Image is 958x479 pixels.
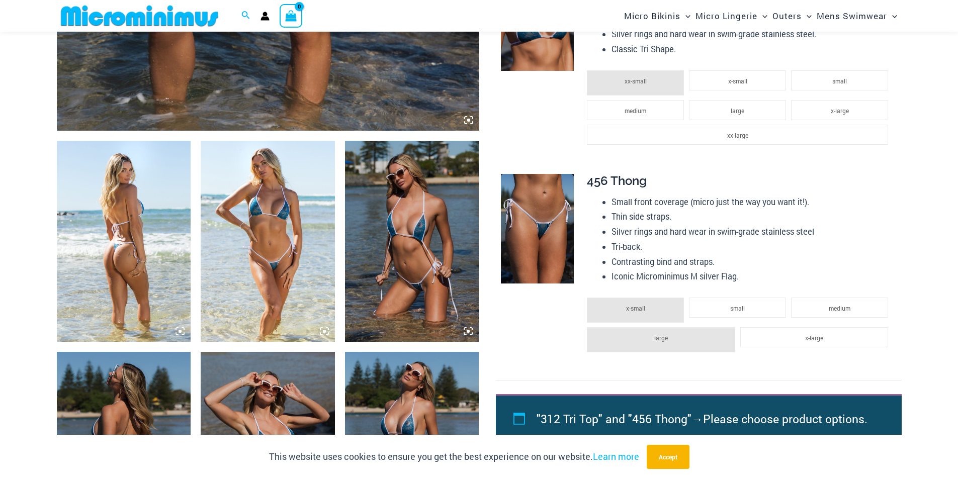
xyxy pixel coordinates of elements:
span: Micro Lingerie [695,3,757,29]
a: View Shopping Cart, empty [280,4,303,27]
span: Menu Toggle [757,3,767,29]
img: Waves Breaking Ocean 312 Top 456 Bottom [57,141,191,342]
span: Menu Toggle [680,3,690,29]
span: x-large [805,334,823,342]
span: x-large [831,107,849,115]
button: Accept [647,445,689,469]
a: Mens SwimwearMenu ToggleMenu Toggle [814,3,900,29]
span: Micro Bikinis [624,3,680,29]
li: Iconic Microminimus M silver Flag. [612,269,893,284]
nav: Site Navigation [620,2,902,30]
span: x-small [626,304,645,312]
li: small [791,70,888,90]
a: OutersMenu ToggleMenu Toggle [770,3,814,29]
li: Silver rings and hard wear in swim-grade stainless steel. [612,27,893,42]
li: xx-small [587,70,684,95]
span: Please choose product options. [703,411,867,426]
li: medium [587,100,684,120]
li: medium [791,298,888,318]
li: x-large [740,327,888,347]
a: Learn more [593,450,639,462]
span: large [731,107,744,115]
span: small [730,304,745,312]
li: Contrasting bind and straps. [612,254,893,269]
span: "312 Tri Top" and "456 Thong" [537,411,691,426]
span: x-small [728,77,747,85]
a: Account icon link [260,12,270,21]
img: Waves Breaking Ocean 312 Top 456 Bottom [201,141,335,342]
li: Small front coverage (micro just the way you want it!). [612,195,893,210]
span: large [654,334,668,342]
li: x-small [587,298,684,323]
a: Micro LingerieMenu ToggleMenu Toggle [693,3,770,29]
a: Micro BikinisMenu ToggleMenu Toggle [622,3,693,29]
span: small [832,77,847,85]
li: Tri-back. [612,239,893,254]
img: MM SHOP LOGO FLAT [57,5,222,27]
li: Silver rings and hard wear in swim-grade stainless steel [612,224,893,239]
img: Waves Breaking Ocean 312 Top 456 Bottom [345,141,479,342]
li: x-large [791,100,888,120]
span: Menu Toggle [887,3,897,29]
span: 456 Thong [587,173,647,188]
li: small [689,298,786,318]
li: x-small [689,70,786,90]
li: large [587,327,735,352]
li: Thin side straps. [612,209,893,224]
span: Mens Swimwear [817,3,887,29]
li: xx-large [587,125,888,145]
span: medium [625,107,646,115]
span: xx-large [727,131,748,139]
span: Outers [772,3,802,29]
li: → [537,407,879,430]
a: Search icon link [241,10,250,23]
li: Classic Tri Shape. [612,42,893,57]
img: Waves Breaking Ocean 456 Bottom [501,174,574,283]
span: Menu Toggle [802,3,812,29]
li: large [689,100,786,120]
span: medium [829,304,850,312]
span: xx-small [625,77,647,85]
p: This website uses cookies to ensure you get the best experience on our website. [269,449,639,464]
